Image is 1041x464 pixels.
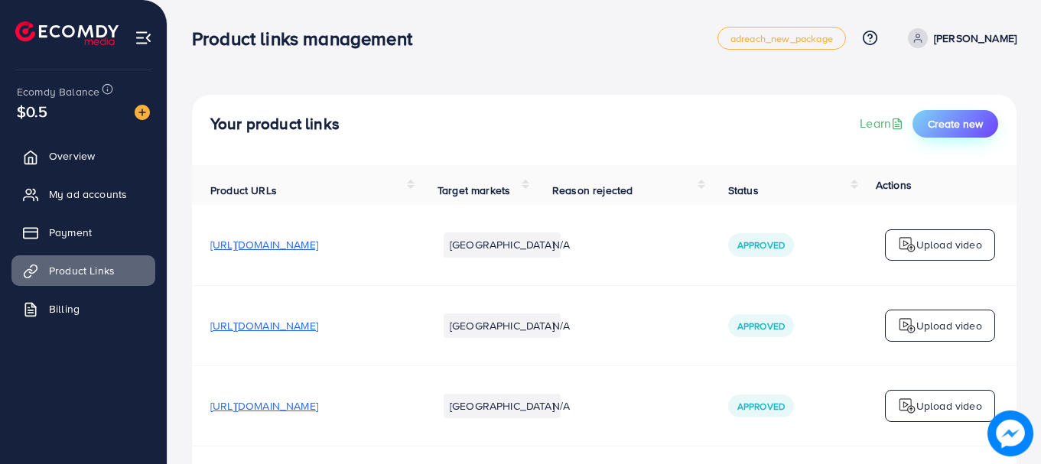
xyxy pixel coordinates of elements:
[916,397,982,415] p: Upload video
[49,187,127,202] span: My ad accounts
[210,398,318,414] span: [URL][DOMAIN_NAME]
[860,115,906,132] a: Learn
[916,235,982,254] p: Upload video
[11,179,155,209] a: My ad accounts
[11,141,155,171] a: Overview
[737,238,785,251] span: Approved
[438,183,510,198] span: Target markets
[552,237,570,252] span: N/A
[737,400,785,413] span: Approved
[11,294,155,324] a: Billing
[49,263,115,278] span: Product Links
[898,316,916,335] img: logo
[444,313,561,338] li: [GEOGRAPHIC_DATA]
[876,177,912,193] span: Actions
[49,301,80,316] span: Billing
[916,316,982,335] p: Upload video
[730,34,833,44] span: adreach_new_package
[928,116,983,131] span: Create new
[444,394,561,418] li: [GEOGRAPHIC_DATA]
[11,217,155,248] a: Payment
[17,100,48,122] span: $0.5
[987,410,1033,456] img: image
[913,110,998,138] button: Create new
[210,183,277,198] span: Product URLs
[717,27,846,50] a: adreach_new_package
[49,148,95,164] span: Overview
[902,28,1017,48] a: [PERSON_NAME]
[17,84,99,99] span: Ecomdy Balance
[210,318,318,333] span: [URL][DOMAIN_NAME]
[11,255,155,286] a: Product Links
[15,21,119,45] img: logo
[552,318,570,333] span: N/A
[728,183,759,198] span: Status
[192,28,425,50] h3: Product links management
[210,115,340,134] h4: Your product links
[898,397,916,415] img: logo
[552,398,570,414] span: N/A
[49,225,92,240] span: Payment
[135,105,150,120] img: image
[737,320,785,333] span: Approved
[444,232,561,257] li: [GEOGRAPHIC_DATA]
[135,29,152,47] img: menu
[210,237,318,252] span: [URL][DOMAIN_NAME]
[934,29,1017,47] p: [PERSON_NAME]
[552,183,633,198] span: Reason rejected
[898,235,916,254] img: logo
